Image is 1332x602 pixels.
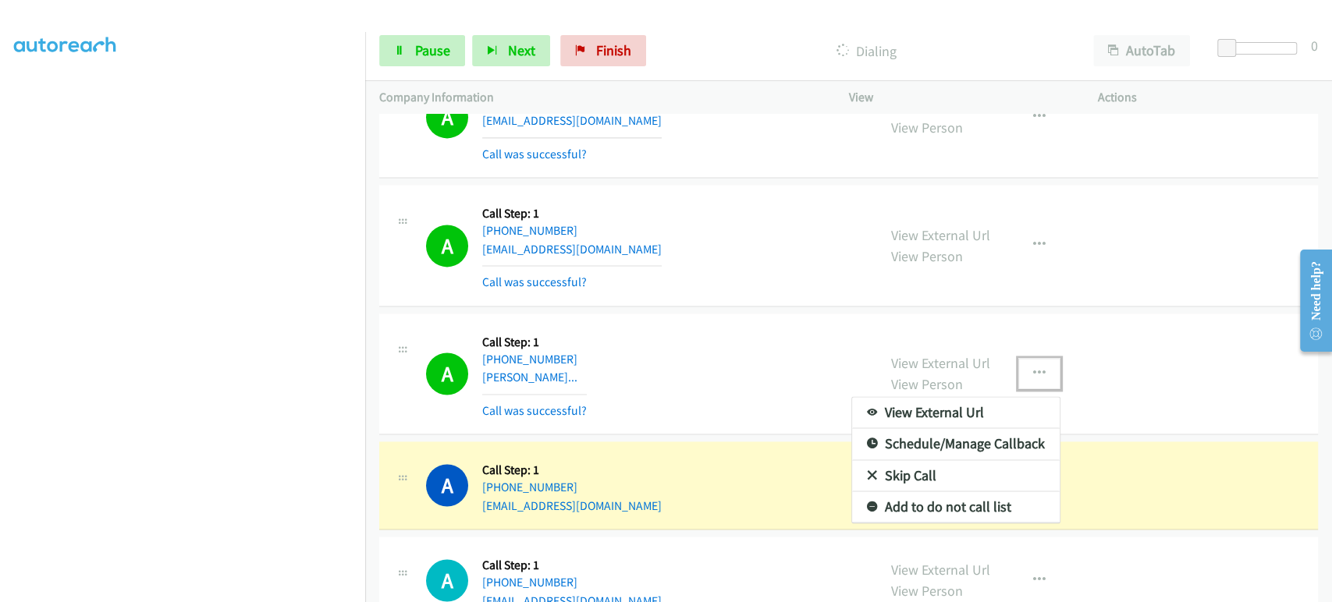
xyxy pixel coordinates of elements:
[852,397,1060,428] a: View External Url
[426,559,468,601] h1: A
[852,460,1060,491] a: Skip Call
[1288,239,1332,363] iframe: Resource Center
[852,491,1060,522] a: Add to do not call list
[426,464,468,506] h1: A
[426,559,468,601] div: The call is yet to be attempted
[852,428,1060,459] a: Schedule/Manage Callback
